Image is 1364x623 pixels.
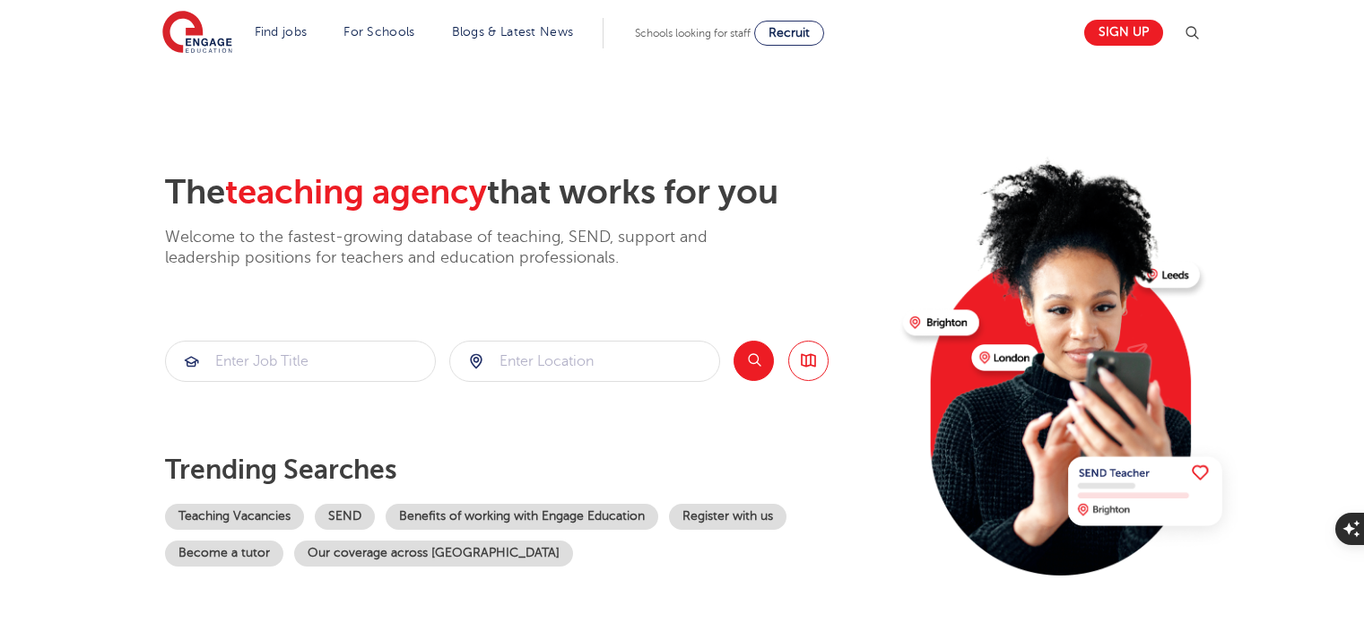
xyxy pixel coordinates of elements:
input: Submit [166,342,435,381]
div: Submit [449,341,720,382]
a: Teaching Vacancies [165,504,304,530]
h2: The that works for you [165,172,889,213]
a: Find jobs [255,25,308,39]
p: Welcome to the fastest-growing database of teaching, SEND, support and leadership positions for t... [165,227,757,269]
span: teaching agency [225,173,487,212]
p: Trending searches [165,454,889,486]
a: Benefits of working with Engage Education [386,504,658,530]
a: Recruit [754,21,824,46]
a: SEND [315,504,375,530]
button: Search [734,341,774,381]
span: Schools looking for staff [635,27,751,39]
a: Register with us [669,504,786,530]
input: Submit [450,342,719,381]
a: For Schools [343,25,414,39]
a: Become a tutor [165,541,283,567]
a: Blogs & Latest News [452,25,574,39]
a: Sign up [1084,20,1163,46]
span: Recruit [769,26,810,39]
a: Our coverage across [GEOGRAPHIC_DATA] [294,541,573,567]
img: Engage Education [162,11,232,56]
div: Submit [165,341,436,382]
